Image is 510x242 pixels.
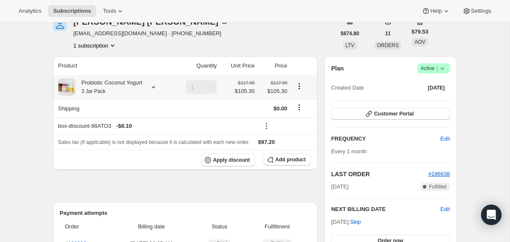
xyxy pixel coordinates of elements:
span: $874.80 [341,30,359,37]
span: $0.00 [273,105,287,112]
span: Fulfillment [249,222,306,231]
span: Skip [350,218,361,226]
div: Probiotic Coconut Yogurt [75,79,142,96]
button: Subscriptions [48,5,96,17]
small: 3 Jar Pack [82,88,106,94]
span: Tools [103,8,116,14]
span: LTV [346,42,354,48]
button: Help [416,5,455,17]
small: $117.00 [238,80,255,85]
span: - $8.10 [116,122,132,130]
button: Settings [457,5,496,17]
span: Apply discount [213,157,250,163]
button: #186638 [428,170,450,178]
span: Active [421,64,447,73]
span: Every 1 month [331,148,367,155]
span: Billing date [113,222,190,231]
button: $874.80 [336,28,364,39]
div: Open Intercom Messenger [481,205,501,225]
span: Customer Portal [374,110,414,117]
button: Customer Portal [331,108,450,120]
span: 11 [385,30,391,37]
span: [DATE] [428,84,445,91]
h2: LAST ORDER [331,170,428,178]
button: Skip [345,215,366,229]
button: Product actions [292,82,306,91]
button: Product actions [74,41,117,50]
span: $105.30 [260,87,287,96]
button: Shipping actions [292,103,306,112]
span: AOV [414,39,425,45]
button: Edit [440,205,450,214]
h2: NEXT BILLING DATE [331,205,440,214]
span: $105.30 [235,87,255,96]
span: Edit [440,135,450,143]
span: Dana Harvey [53,17,67,31]
span: Settings [471,8,491,14]
div: box-discount-98ATO3 [58,122,255,130]
span: Status [195,222,244,231]
button: Analytics [14,5,46,17]
span: $79.53 [411,28,428,36]
button: Apply discount [201,154,255,166]
span: Sales tax (if applicable) is not displayed because it is calculated with each new order. [58,139,250,145]
button: 11 [380,28,396,39]
h2: Payment attempts [60,209,311,217]
span: Created Date [331,84,364,92]
span: Add product [275,156,306,163]
span: [DATE] [331,183,348,191]
button: Add product [263,154,311,166]
button: Tools [98,5,130,17]
th: Product [53,56,173,75]
span: Fulfilled [429,183,446,190]
span: $97.20 [258,139,275,145]
span: ORDERS [377,42,399,48]
th: Unit Price [219,56,257,75]
span: | [436,65,438,72]
h2: FREQUENCY [331,135,440,143]
span: Analytics [19,8,41,14]
small: $117.00 [271,80,287,85]
button: [DATE] [423,82,450,94]
span: [EMAIL_ADDRESS][DOMAIN_NAME] · [PHONE_NUMBER] [74,29,229,38]
a: #186638 [428,171,450,177]
button: Edit [435,132,455,146]
span: Subscriptions [53,8,91,14]
th: Price [257,56,290,75]
span: [DATE] · [331,219,361,225]
th: Shipping [53,99,173,118]
img: product img [58,79,75,96]
div: [PERSON_NAME] [PERSON_NAME] [74,17,229,26]
h2: Plan [331,64,344,73]
th: Quantity [173,56,220,75]
th: Order [60,217,110,236]
span: Help [430,8,442,14]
